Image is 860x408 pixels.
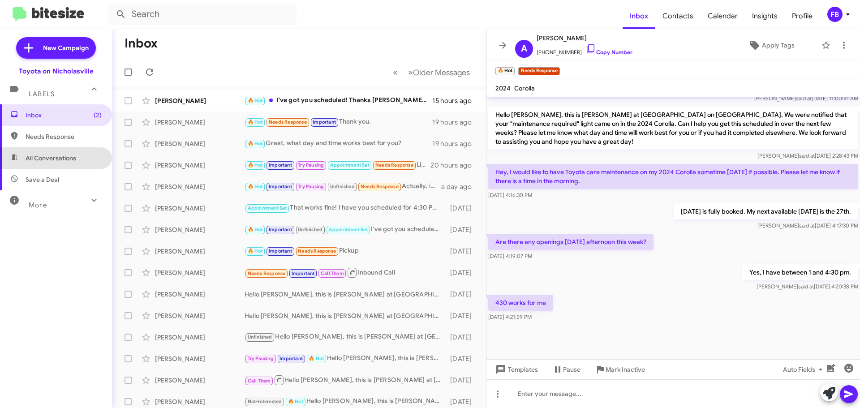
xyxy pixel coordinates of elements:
div: [PERSON_NAME] [155,397,245,406]
p: [DATE] is fully booked. My next available [DATE] is the 27th. [674,203,858,219]
span: [PERSON_NAME] [DATE] 11:00:41 AM [754,95,858,102]
div: [PERSON_NAME] [155,204,245,213]
span: Needs Response [26,132,102,141]
span: Needs Response [361,184,399,189]
span: Unfinished [330,184,355,189]
a: Insights [745,3,785,29]
div: [DATE] [446,376,479,385]
span: All Conversations [26,154,76,163]
span: Needs Response [298,248,336,254]
div: 19 hours ago [432,139,479,148]
span: Appointment Set [248,205,287,211]
span: [DATE] 4:16:30 PM [488,192,532,198]
span: 🔥 Hot [248,227,263,232]
p: Are there any openings [DATE] afternoon this week? [488,234,654,250]
span: [PHONE_NUMBER] [537,43,632,57]
div: Toyota on Nicholasville [19,67,94,76]
div: 15 hours ago [432,96,479,105]
button: Mark Inactive [588,361,652,378]
span: [PERSON_NAME] [DATE] 4:20:38 PM [757,283,858,290]
div: [PERSON_NAME] [155,96,245,105]
span: » [408,67,413,78]
span: said at [798,283,814,290]
div: [DATE] [446,204,479,213]
a: Contacts [655,3,701,29]
h1: Inbox [125,36,158,51]
span: 🔥 Hot [248,119,263,125]
nav: Page navigation example [388,63,475,82]
div: Inbound Call [245,267,446,278]
span: Needs Response [375,162,413,168]
span: Needs Response [248,271,286,276]
div: Pickup [245,246,446,256]
small: Needs Response [518,67,559,75]
span: Important [269,248,292,254]
div: Hello [PERSON_NAME], this is [PERSON_NAME] at [GEOGRAPHIC_DATA] on [GEOGRAPHIC_DATA]. It's been a... [245,353,446,364]
p: 430 works for me [488,295,553,311]
span: Inbox [26,111,102,120]
a: Profile [785,3,820,29]
div: [PERSON_NAME] [155,118,245,127]
div: [DATE] [446,225,479,234]
button: Auto Fields [776,361,833,378]
div: a day ago [441,182,479,191]
div: FB [827,7,843,22]
div: [PERSON_NAME] [155,225,245,234]
a: Inbox [623,3,655,29]
span: Corolla [514,84,535,92]
span: 2024 [495,84,511,92]
span: 🔥 Hot [309,356,324,361]
div: [DATE] [446,247,479,256]
span: [DATE] 4:21:59 PM [488,314,532,320]
span: Older Messages [413,68,470,77]
div: [PERSON_NAME] [155,376,245,385]
span: Important [279,356,303,361]
span: said at [799,222,815,229]
div: [PERSON_NAME] [155,182,245,191]
input: Search [108,4,297,25]
span: Important [269,162,292,168]
div: Hello [PERSON_NAME], this is [PERSON_NAME] at [GEOGRAPHIC_DATA] on [GEOGRAPHIC_DATA]. It's been a... [245,332,446,342]
p: Yes, I have between 1 and 4:30 pm. [742,264,858,280]
span: 🔥 Hot [248,184,263,189]
span: 🔥 Hot [288,399,303,404]
div: [PERSON_NAME] [155,139,245,148]
div: Thank you. [245,117,432,127]
span: (2) [94,111,102,120]
span: Pause [563,361,580,378]
span: New Campaign [43,43,89,52]
div: Hello [PERSON_NAME], this is [PERSON_NAME] at [GEOGRAPHIC_DATA] on [GEOGRAPHIC_DATA]. It's been a... [245,311,446,320]
span: Important [269,184,292,189]
div: Liked “I've got you scheduled! Thanks [PERSON_NAME], have a great day!” [245,160,430,170]
span: [PERSON_NAME] [DATE] 2:28:43 PM [757,152,858,159]
span: Important [313,119,336,125]
span: 🔥 Hot [248,248,263,254]
button: FB [820,7,850,22]
button: Previous [387,63,403,82]
div: [DATE] [446,354,479,363]
span: Auto Fields [783,361,826,378]
div: I've got you scheduled! Thanks [PERSON_NAME], have a great day! [245,224,446,235]
span: [PERSON_NAME] [DATE] 4:17:30 PM [757,222,858,229]
span: 🔥 Hot [248,141,263,146]
p: Hello [PERSON_NAME], this is [PERSON_NAME] at [GEOGRAPHIC_DATA] on [GEOGRAPHIC_DATA]. We were not... [488,107,858,150]
div: That works fine! I have you scheduled for 4:30 PM - [DATE]. Let me know if you need anything else... [245,203,446,213]
span: Appointment Set [330,162,370,168]
button: Templates [486,361,545,378]
button: Next [403,63,475,82]
div: 19 hours ago [432,118,479,127]
span: Try Pausing [298,162,324,168]
div: [PERSON_NAME] [155,311,245,320]
span: A [521,42,527,56]
span: Save a Deal [26,175,59,184]
span: Mark Inactive [606,361,645,378]
div: Hello [PERSON_NAME], this is [PERSON_NAME] at [GEOGRAPHIC_DATA] on [GEOGRAPHIC_DATA]. It's been a... [245,290,446,299]
span: Unfinished [298,227,322,232]
div: [PERSON_NAME] [155,333,245,342]
span: Needs Response [269,119,307,125]
span: Labels [29,90,55,98]
div: Great, what day and time works best for you? [245,138,432,149]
